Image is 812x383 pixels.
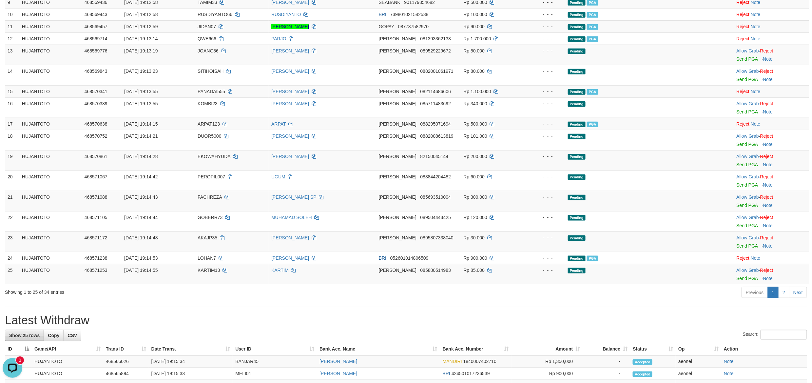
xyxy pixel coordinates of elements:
[5,65,19,85] td: 14
[734,130,809,150] td: ·
[737,48,760,53] span: ·
[734,85,809,97] td: ·
[198,174,225,179] span: PEROPIL007
[464,36,491,41] span: Rp 1.700.000
[271,268,289,273] a: KARTIM
[737,154,759,159] a: Allow Grab
[737,162,758,167] a: Send PGA
[5,171,19,191] td: 20
[124,174,158,179] span: [DATE] 19:14:42
[319,359,357,364] a: [PERSON_NAME]
[379,69,416,74] span: [PERSON_NAME]
[124,12,158,17] span: [DATE] 19:12:58
[464,12,487,17] span: Rp 100.000
[5,97,19,118] td: 16
[734,8,809,20] td: ·
[587,12,598,18] span: Marked by aeonel
[734,65,809,85] td: ·
[526,48,563,54] div: - - -
[526,267,563,273] div: - - -
[317,343,440,355] th: Bank Acc. Name: activate to sort column ascending
[198,121,220,127] span: ARPAT123
[568,256,586,261] span: Pending
[568,134,586,139] span: Pending
[198,215,222,220] span: GOBERR73
[763,243,773,249] a: Note
[420,154,449,159] span: Copy 82150045144 to clipboard
[763,162,773,167] a: Note
[751,24,761,29] a: Note
[5,20,19,32] td: 11
[271,154,309,159] a: [PERSON_NAME]
[789,287,807,298] a: Next
[568,49,586,54] span: Pending
[440,343,512,355] th: Bank Acc. Number: activate to sort column ascending
[85,235,107,240] span: 468571172
[19,32,82,45] td: HUJANTOTO
[85,133,107,139] span: 468570752
[464,69,485,74] span: Rp 80.000
[19,232,82,252] td: HUJANTOTO
[379,194,416,200] span: [PERSON_NAME]
[737,56,758,62] a: Send PGA
[587,36,598,42] span: Marked by aeorianda
[734,211,809,232] td: ·
[198,255,216,261] span: LOHAN7
[737,89,750,94] a: Reject
[587,122,598,127] span: Marked by aeorianda
[379,89,416,94] span: [PERSON_NAME]
[568,154,586,160] span: Pending
[19,130,82,150] td: HUJANTOTO
[379,235,416,240] span: [PERSON_NAME]
[149,343,233,355] th: Date Trans.: activate to sort column ascending
[512,343,583,355] th: Amount: activate to sort column ascending
[124,268,158,273] span: [DATE] 19:14:55
[198,194,222,200] span: FACHREZA
[768,287,779,298] a: 1
[568,24,586,30] span: Pending
[734,252,809,264] td: ·
[568,235,586,241] span: Pending
[271,133,309,139] a: [PERSON_NAME]
[319,371,357,376] a: [PERSON_NAME]
[390,12,429,17] span: Copy 739801021542538 to clipboard
[271,24,309,29] a: [PERSON_NAME]
[737,255,750,261] a: Reject
[420,133,454,139] span: Copy 0882008613819 to clipboard
[379,24,394,29] span: GOPAY
[737,133,759,139] a: Allow Grab
[737,48,759,53] a: Allow Grab
[198,268,220,273] span: KARTIM13
[737,194,759,200] a: Allow Grab
[737,215,760,220] span: ·
[763,223,773,228] a: Note
[5,118,19,130] td: 17
[734,20,809,32] td: ·
[526,121,563,127] div: - - -
[5,32,19,45] td: 12
[85,174,107,179] span: 468571067
[124,194,158,200] span: [DATE] 19:14:43
[630,343,676,355] th: Status: activate to sort column ascending
[5,330,44,341] a: Show 25 rows
[198,24,216,29] span: JIDAN07
[19,85,82,97] td: HUJANTOTO
[85,215,107,220] span: 468571105
[85,24,107,29] span: 468569457
[464,133,487,139] span: Rp 101.000
[9,333,40,338] span: Show 25 rows
[763,182,773,188] a: Note
[734,32,809,45] td: ·
[5,150,19,171] td: 19
[760,69,773,74] a: Reject
[734,264,809,284] td: ·
[44,330,64,341] a: Copy
[420,268,451,273] span: Copy 085880514983 to clipboard
[464,121,487,127] span: Rp 500.000
[271,174,285,179] a: UGUM
[379,174,416,179] span: [PERSON_NAME]
[587,256,598,261] span: Marked by aeonel
[464,89,491,94] span: Rp 1.100.000
[124,24,158,29] span: [DATE] 19:12:59
[32,343,103,355] th: Game/API: activate to sort column ascending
